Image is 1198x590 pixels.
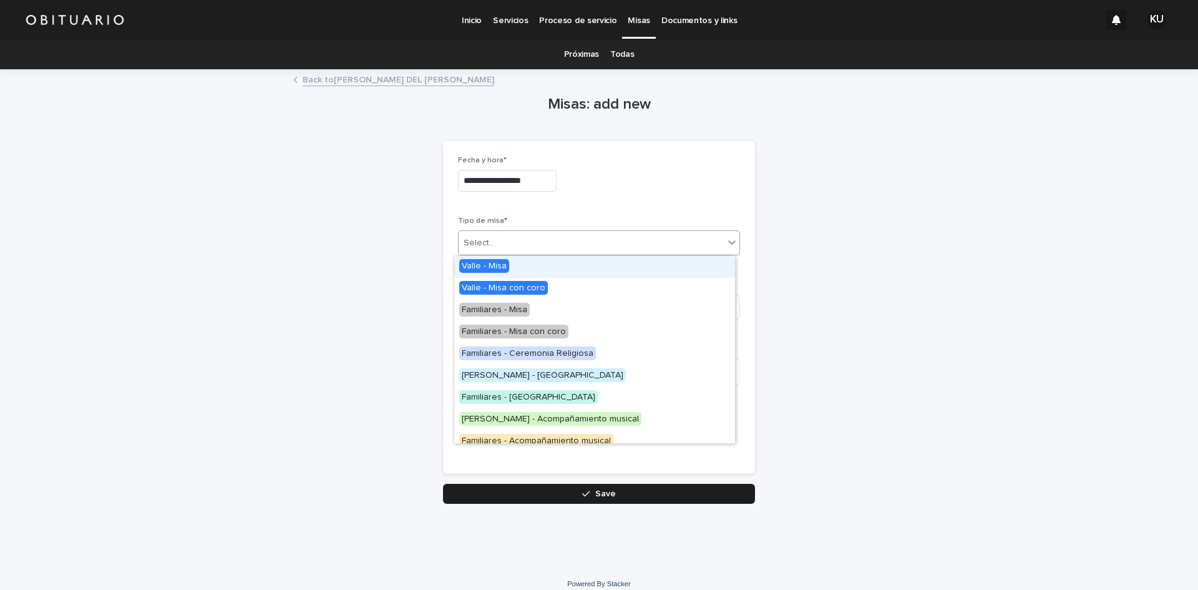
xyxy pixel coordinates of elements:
[459,390,598,404] span: Familiares - [GEOGRAPHIC_DATA]
[454,343,735,365] div: Familiares - Ceremonia Religiosa
[464,237,495,250] div: Select...
[454,256,735,278] div: Valle - Misa
[454,300,735,322] div: Familiares - Misa
[443,484,755,504] button: Save
[459,325,568,338] span: Familiares - Misa con coro
[1147,10,1167,30] div: KU
[595,489,616,498] span: Save
[454,409,735,431] div: Valle - Acompañamiento musical
[458,217,507,225] span: Tipo de misa
[454,431,735,453] div: Familiares - Acompañamiento musical
[454,387,735,409] div: Familiares - Rosario
[459,412,641,426] span: [PERSON_NAME] - Acompañamiento musical
[303,72,494,86] a: Back to[PERSON_NAME] DEL [PERSON_NAME]
[567,580,630,588] a: Powered By Stacker
[454,365,735,387] div: Valle - Rosario
[459,434,613,448] span: Familiares - Acompañamiento musical
[454,278,735,300] div: Valle - Misa con coro
[25,7,125,32] img: HUM7g2VNRLqGMmR9WVqf
[459,303,530,317] span: Familiares - Misa
[454,322,735,343] div: Familiares - Misa con coro
[610,40,634,69] a: Todas
[564,40,600,69] a: Próximas
[459,368,626,382] span: [PERSON_NAME] - [GEOGRAPHIC_DATA]
[458,157,507,164] span: Fecha y hora
[459,281,548,295] span: Valle - Misa con coro
[459,259,509,273] span: Valle - Misa
[459,347,596,360] span: Familiares - Ceremonia Religiosa
[443,96,755,114] h1: Misas: add new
